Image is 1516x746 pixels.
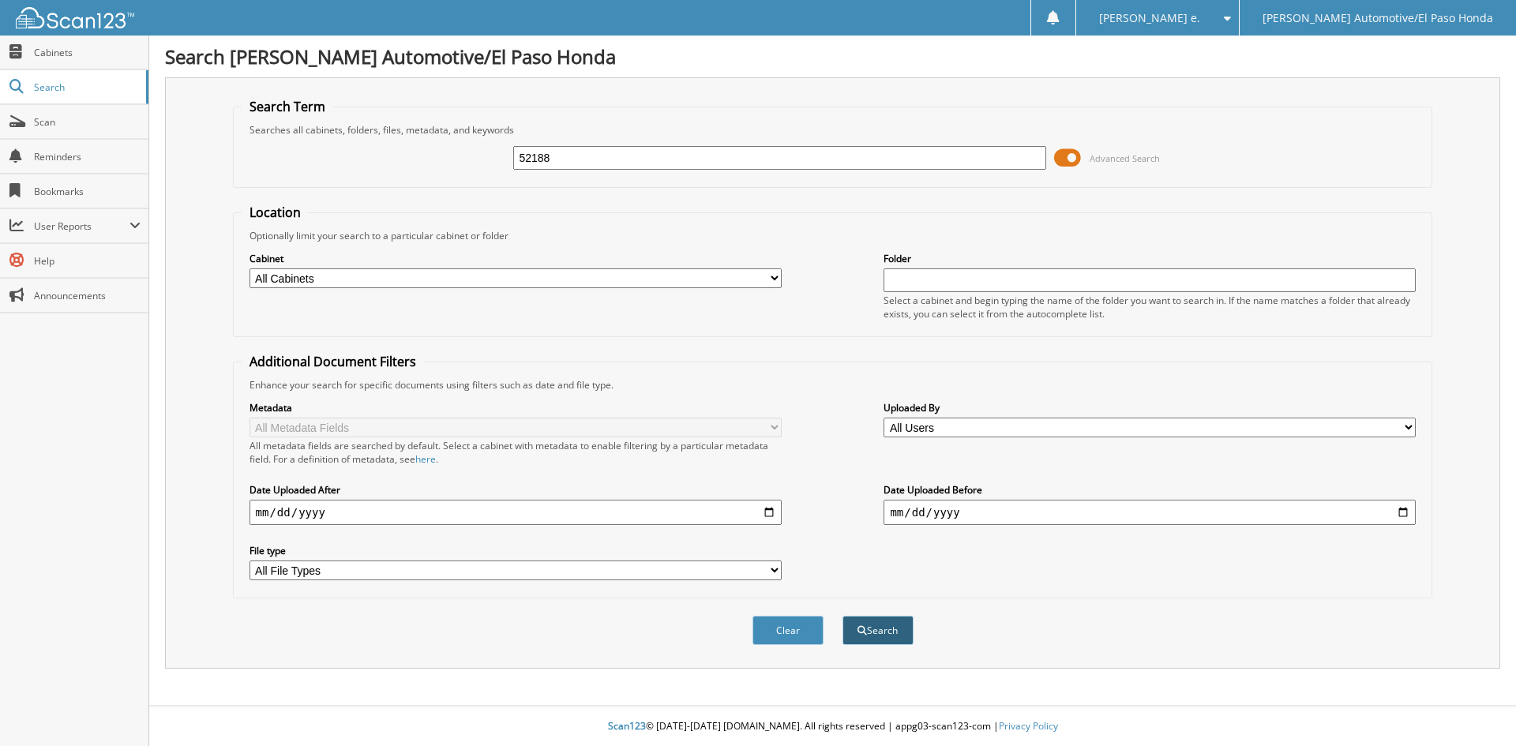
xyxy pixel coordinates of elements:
[1263,13,1493,23] span: [PERSON_NAME] Automotive/El Paso Honda
[34,150,141,163] span: Reminders
[884,500,1416,525] input: end
[34,185,141,198] span: Bookmarks
[884,252,1416,265] label: Folder
[242,353,424,370] legend: Additional Document Filters
[34,219,129,233] span: User Reports
[34,81,138,94] span: Search
[165,43,1500,69] h1: Search [PERSON_NAME] Automotive/El Paso Honda
[415,452,436,466] a: here
[250,483,782,497] label: Date Uploaded After
[752,616,824,645] button: Clear
[250,401,782,414] label: Metadata
[242,378,1424,392] div: Enhance your search for specific documents using filters such as date and file type.
[250,544,782,557] label: File type
[242,123,1424,137] div: Searches all cabinets, folders, files, metadata, and keywords
[34,115,141,129] span: Scan
[1099,13,1200,23] span: [PERSON_NAME] e.
[999,719,1058,733] a: Privacy Policy
[884,483,1416,497] label: Date Uploaded Before
[250,252,782,265] label: Cabinet
[884,294,1416,321] div: Select a cabinet and begin typing the name of the folder you want to search in. If the name match...
[16,7,134,28] img: scan123-logo-white.svg
[34,254,141,268] span: Help
[1437,670,1516,746] iframe: Chat Widget
[34,289,141,302] span: Announcements
[608,719,646,733] span: Scan123
[242,98,333,115] legend: Search Term
[1090,152,1160,164] span: Advanced Search
[884,401,1416,414] label: Uploaded By
[250,439,782,466] div: All metadata fields are searched by default. Select a cabinet with metadata to enable filtering b...
[242,229,1424,242] div: Optionally limit your search to a particular cabinet or folder
[250,500,782,525] input: start
[842,616,914,645] button: Search
[34,46,141,59] span: Cabinets
[149,707,1516,746] div: © [DATE]-[DATE] [DOMAIN_NAME]. All rights reserved | appg03-scan123-com |
[242,204,309,221] legend: Location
